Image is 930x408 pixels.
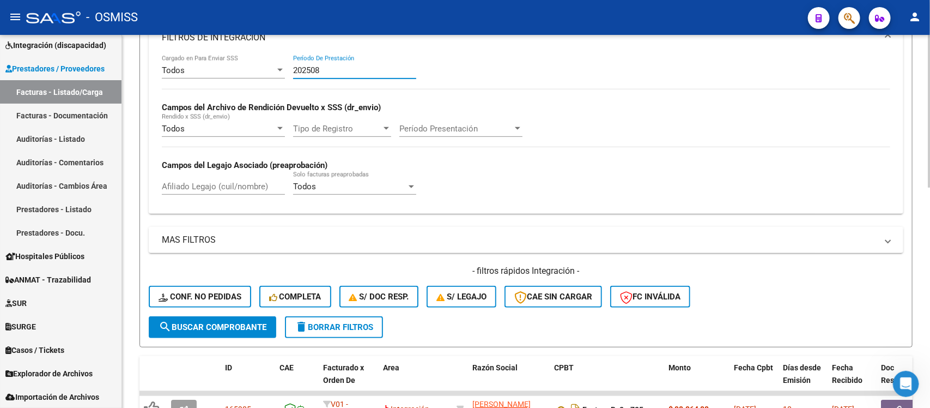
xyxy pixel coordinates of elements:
span: Tipo de Registro [293,124,381,134]
span: S/ legajo [436,292,487,302]
button: S/ Doc Resp. [339,286,419,308]
span: Conf. no pedidas [159,292,241,302]
span: - OSMISS [86,5,138,29]
span: Importación de Archivos [5,391,99,403]
span: CAE SIN CARGAR [514,292,592,302]
span: Borrar Filtros [295,322,373,332]
span: Todos [162,65,185,75]
datatable-header-cell: Días desde Emisión [779,356,828,404]
button: FC Inválida [610,286,690,308]
span: Integración (discapacidad) [5,39,106,51]
span: FC Inválida [620,292,680,302]
span: CPBT [554,363,574,372]
span: Fecha Cpbt [734,363,773,372]
datatable-header-cell: Fecha Recibido [828,356,877,404]
span: ANMAT - Trazabilidad [5,274,91,286]
mat-icon: search [159,320,172,333]
span: ID [225,363,232,372]
span: CAE [279,363,294,372]
datatable-header-cell: CAE [275,356,319,404]
datatable-header-cell: ID [221,356,275,404]
span: Completa [269,292,321,302]
button: Conf. no pedidas [149,286,251,308]
span: Prestadores / Proveedores [5,63,105,75]
datatable-header-cell: Fecha Cpbt [730,356,779,404]
span: Período Presentación [399,124,513,134]
datatable-header-cell: Razón Social [468,356,550,404]
datatable-header-cell: Facturado x Orden De [319,356,379,404]
span: Razón Social [472,363,518,372]
mat-expansion-panel-header: FILTROS DE INTEGRACION [149,20,903,55]
mat-panel-title: FILTROS DE INTEGRACION [162,32,877,44]
datatable-header-cell: CPBT [550,356,664,404]
button: Completa [259,286,331,308]
button: S/ legajo [427,286,496,308]
strong: Campos del Legajo Asociado (preaprobación) [162,160,327,170]
span: Buscar Comprobante [159,322,266,332]
span: Monto [668,363,691,372]
span: Casos / Tickets [5,344,64,356]
mat-icon: menu [9,10,22,23]
span: SURGE [5,321,36,333]
span: Fecha Recibido [832,363,862,385]
span: Hospitales Públicos [5,250,84,262]
span: Doc Respaldatoria [881,363,930,385]
datatable-header-cell: Monto [664,356,730,404]
span: Todos [293,182,316,191]
span: Facturado x Orden De [323,363,364,385]
mat-expansion-panel-header: MAS FILTROS [149,227,903,253]
span: Area [383,363,399,372]
span: S/ Doc Resp. [349,292,409,302]
button: Buscar Comprobante [149,316,276,338]
mat-panel-title: MAS FILTROS [162,234,877,246]
button: CAE SIN CARGAR [504,286,602,308]
mat-icon: person [908,10,921,23]
iframe: Intercom live chat [893,371,919,397]
strong: Campos del Archivo de Rendición Devuelto x SSS (dr_envio) [162,103,381,112]
h4: - filtros rápidos Integración - [149,265,903,277]
span: Todos [162,124,185,134]
mat-icon: delete [295,320,308,333]
span: Explorador de Archivos [5,368,93,380]
span: SUR [5,297,27,309]
button: Borrar Filtros [285,316,383,338]
div: FILTROS DE INTEGRACION [149,55,903,214]
span: Días desde Emisión [783,363,821,385]
datatable-header-cell: Area [379,356,452,404]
